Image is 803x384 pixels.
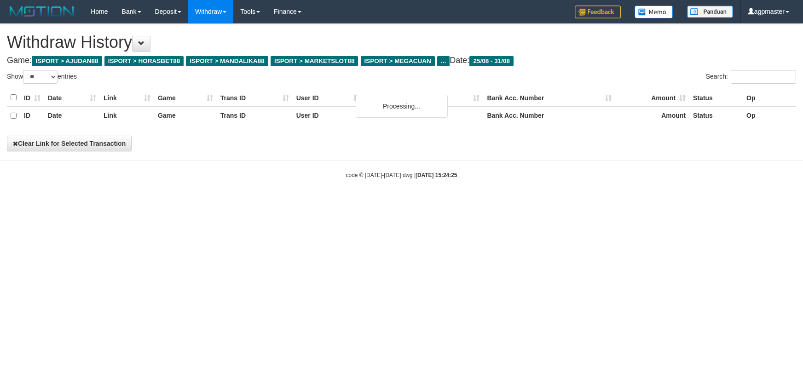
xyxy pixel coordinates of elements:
label: Show entries [7,70,77,84]
th: Game [154,89,217,107]
th: Status [689,89,743,107]
select: Showentries [23,70,58,84]
th: Status [689,107,743,125]
span: ISPORT > HORASBET88 [104,56,184,66]
span: ISPORT > MEGACUAN [361,56,435,66]
strong: [DATE] 15:24:25 [416,172,457,178]
th: Date [44,89,100,107]
span: 25/08 - 31/08 [469,56,514,66]
th: Amount [615,107,689,125]
th: Game [154,107,217,125]
span: ISPORT > MANDALIKA88 [186,56,268,66]
img: Feedback.jpg [575,6,621,18]
th: Amount [615,89,689,107]
button: Clear Link for Selected Transaction [7,136,132,151]
th: Trans ID [217,107,293,125]
th: ID [20,107,44,125]
h1: Withdraw History [7,33,796,52]
th: Bank Acc. Name [364,89,484,107]
label: Search: [706,70,796,84]
th: ID [20,89,44,107]
th: User ID [293,89,364,107]
th: Bank Acc. Number [483,107,615,125]
small: code © [DATE]-[DATE] dwg | [346,172,457,178]
th: Date [44,107,100,125]
h4: Game: Date: [7,56,796,65]
span: ISPORT > MARKETSLOT88 [271,56,358,66]
th: Op [743,89,796,107]
img: Button%20Memo.svg [635,6,673,18]
span: ISPORT > AJUDAN88 [32,56,102,66]
th: Op [743,107,796,125]
th: Bank Acc. Number [483,89,615,107]
img: MOTION_logo.png [7,5,77,18]
input: Search: [731,70,796,84]
img: panduan.png [687,6,733,18]
th: Trans ID [217,89,293,107]
div: Processing... [356,95,448,118]
th: User ID [293,107,364,125]
span: ... [437,56,450,66]
th: Link [100,89,154,107]
th: Link [100,107,154,125]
